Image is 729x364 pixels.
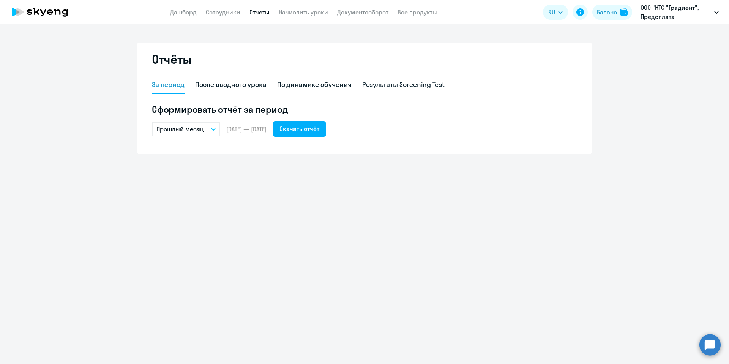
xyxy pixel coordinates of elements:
[152,103,577,115] h5: Сформировать отчёт за период
[543,5,568,20] button: RU
[206,8,240,16] a: Сотрудники
[641,3,711,21] p: ООО "НТС "Градиент", Предоплата
[152,52,191,67] h2: Отчёты
[195,80,267,90] div: После вводного урока
[592,5,632,20] button: Балансbalance
[156,124,204,134] p: Прошлый месяц
[273,121,326,137] button: Скачать отчёт
[620,8,628,16] img: balance
[277,80,352,90] div: По динамике обучения
[337,8,388,16] a: Документооборот
[637,3,723,21] button: ООО "НТС "Градиент", Предоплата
[226,125,267,133] span: [DATE] — [DATE]
[249,8,270,16] a: Отчеты
[362,80,445,90] div: Результаты Screening Test
[279,124,319,133] div: Скачать отчёт
[152,122,220,136] button: Прошлый месяц
[279,8,328,16] a: Начислить уроки
[152,80,185,90] div: За период
[170,8,197,16] a: Дашборд
[398,8,437,16] a: Все продукты
[597,8,617,17] div: Баланс
[548,8,555,17] span: RU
